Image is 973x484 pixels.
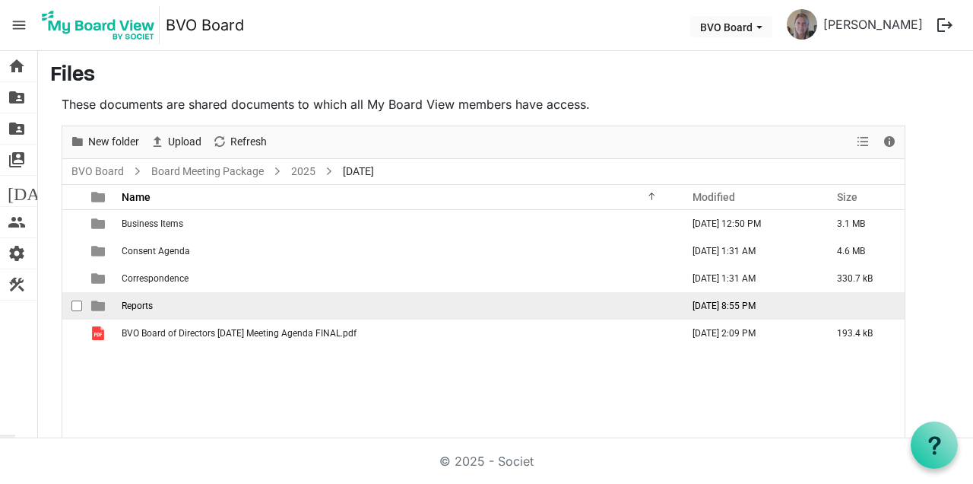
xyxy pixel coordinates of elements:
div: Refresh [207,126,272,158]
a: BVO Board [68,162,127,181]
span: Business Items [122,218,183,229]
span: Size [837,191,857,203]
span: Name [122,191,151,203]
button: Details [880,132,900,151]
span: Modified [693,191,735,203]
span: [DATE] [8,176,66,206]
span: Consent Agenda [122,246,190,256]
span: switch_account [8,145,26,175]
button: Upload [147,132,204,151]
td: August 28, 2025 1:31 AM column header Modified [677,265,821,292]
td: checkbox [62,292,82,320]
span: settings [8,238,26,269]
span: BVO Board of Directors [DATE] Meeting Agenda FINAL.pdf [122,328,357,339]
span: New folder [87,132,141,151]
a: Board Meeting Package [148,162,267,181]
td: is template cell column header type [82,292,117,320]
img: My Board View Logo [37,6,160,44]
span: home [8,51,26,81]
a: BVO Board [166,10,244,40]
td: is template cell column header Size [821,292,905,320]
td: 193.4 kB is template cell column header Size [821,320,905,347]
img: UTfCzewT5rXU4fD18_RCmd8NiOoEVvluYSMOXPyd4SwdCOh8sCAkHe7StodDouQN8cB_eyn1cfkqWhFEANIUxA_thumb.png [787,9,817,40]
td: BVO Board of Directors August 28 2025 Meeting Agenda FINAL.pdf is template cell column header Name [117,320,677,347]
span: construction [8,269,26,300]
div: Details [876,126,902,158]
span: folder_shared [8,82,26,113]
button: BVO Board dropdownbutton [690,16,772,37]
td: Reports is template cell column header Name [117,292,677,320]
td: Business Items is template cell column header Name [117,210,677,237]
td: 330.7 kB is template cell column header Size [821,265,905,292]
p: These documents are shared documents to which all My Board View members have access. [62,95,905,113]
a: 2025 [288,162,319,181]
td: is template cell column header type [82,210,117,237]
span: Upload [166,132,203,151]
td: August 26, 2025 2:09 PM column header Modified [677,320,821,347]
td: is template cell column header type [82,237,117,265]
a: © 2025 - Societ [439,454,534,469]
span: Correspondence [122,273,189,284]
button: logout [929,9,961,41]
td: checkbox [62,320,82,347]
div: New folder [65,126,144,158]
span: folder_shared [8,113,26,144]
td: checkbox [62,237,82,265]
span: [DATE] [340,162,377,181]
a: [PERSON_NAME] [817,9,929,40]
a: My Board View Logo [37,6,166,44]
div: Upload [144,126,207,158]
span: Refresh [229,132,268,151]
td: is template cell column header type [82,265,117,292]
td: checkbox [62,210,82,237]
div: View [851,126,876,158]
td: checkbox [62,265,82,292]
span: Reports [122,301,153,311]
td: is template cell column header type [82,320,117,347]
button: Refresh [210,132,270,151]
td: 3.1 MB is template cell column header Size [821,210,905,237]
td: August 25, 2025 8:55 PM column header Modified [677,292,821,320]
h3: Files [50,63,961,89]
button: View dropdownbutton [854,132,872,151]
td: August 28, 2025 12:50 PM column header Modified [677,210,821,237]
td: August 28, 2025 1:31 AM column header Modified [677,237,821,265]
td: Consent Agenda is template cell column header Name [117,237,677,265]
button: New folder [68,132,142,151]
td: 4.6 MB is template cell column header Size [821,237,905,265]
td: Correspondence is template cell column header Name [117,265,677,292]
span: people [8,207,26,237]
span: menu [5,11,33,40]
